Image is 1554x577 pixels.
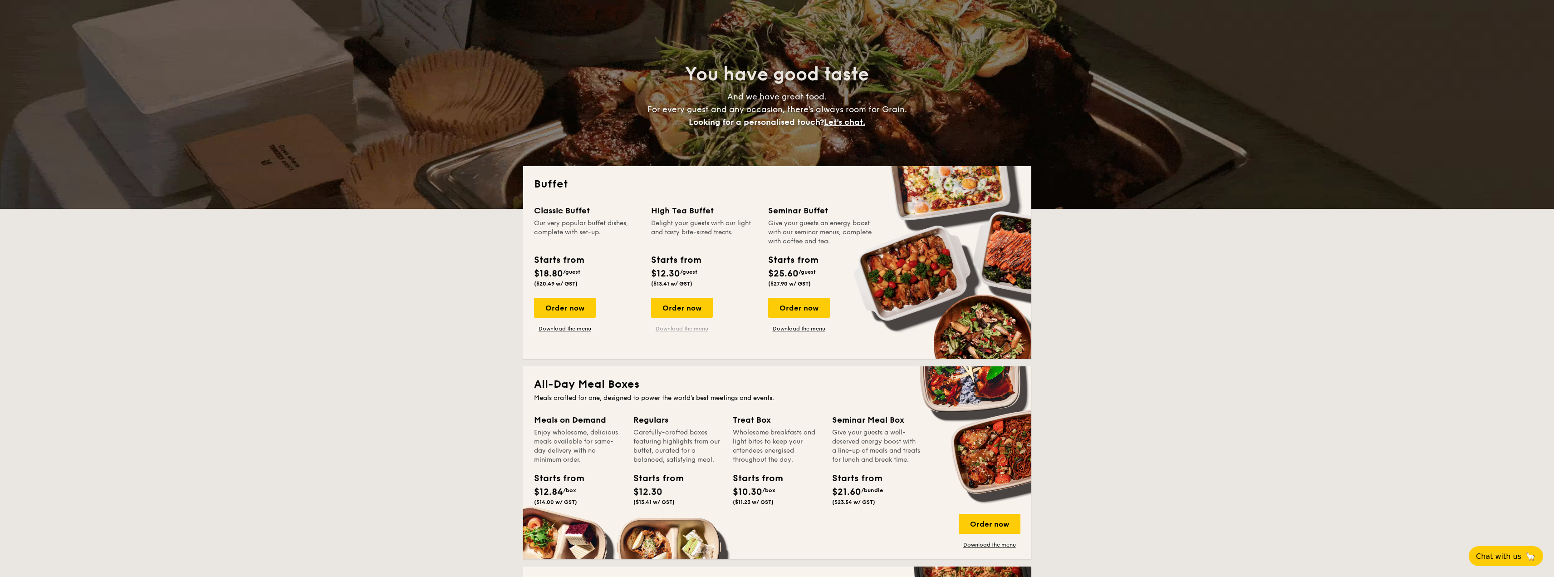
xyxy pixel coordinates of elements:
button: Chat with us🦙 [1469,546,1543,566]
div: Delight your guests with our light and tasty bite-sized treats. [651,219,757,246]
div: Starts from [534,472,575,485]
div: Treat Box [733,414,821,426]
span: ($14.00 w/ GST) [534,499,577,505]
span: Chat with us [1476,552,1521,561]
h2: All-Day Meal Boxes [534,377,1020,392]
div: Our very popular buffet dishes, complete with set-up. [534,219,640,246]
div: Meals on Demand [534,414,623,426]
span: You have good taste [685,64,869,85]
div: Give your guests an energy boost with our seminar menus, complete with coffee and tea. [768,219,874,246]
a: Download the menu [534,325,596,332]
span: ($20.49 w/ GST) [534,281,578,287]
span: 🦙 [1525,551,1536,562]
span: $18.80 [534,268,563,279]
span: ($11.23 w/ GST) [733,499,774,505]
span: $25.60 [768,268,799,279]
div: Starts from [768,253,818,267]
span: $12.84 [534,487,563,498]
div: Starts from [633,472,674,485]
span: $12.30 [633,487,662,498]
span: /guest [563,269,580,275]
a: Download the menu [651,325,713,332]
span: ($23.54 w/ GST) [832,499,875,505]
div: High Tea Buffet [651,204,757,217]
span: $21.60 [832,487,861,498]
a: Download the menu [959,541,1020,548]
div: Meals crafted for one, designed to power the world's best meetings and events. [534,394,1020,403]
div: Order now [959,514,1020,534]
a: Download the menu [768,325,830,332]
div: Seminar Meal Box [832,414,921,426]
div: Order now [651,298,713,318]
span: /bundle [861,487,883,493]
div: Order now [534,298,596,318]
div: Starts from [651,253,701,267]
span: ($27.90 w/ GST) [768,281,811,287]
span: $10.30 [733,487,762,498]
div: Regulars [633,414,722,426]
div: Classic Buffet [534,204,640,217]
div: Wholesome breakfasts and light bites to keep your attendees energised throughout the day. [733,428,821,464]
div: Order now [768,298,830,318]
span: /box [762,487,775,493]
span: /guest [799,269,816,275]
span: ($13.41 w/ GST) [651,281,692,287]
span: Let's chat. [824,117,865,127]
span: $12.30 [651,268,680,279]
span: Looking for a personalised touch? [689,117,824,127]
span: ($13.41 w/ GST) [633,499,675,505]
div: Starts from [832,472,873,485]
div: Give your guests a well-deserved energy boost with a line-up of meals and treats for lunch and br... [832,428,921,464]
span: /guest [680,269,697,275]
div: Enjoy wholesome, delicious meals available for same-day delivery with no minimum order. [534,428,623,464]
div: Starts from [534,253,583,267]
span: /box [563,487,576,493]
span: And we have great food. For every guest and any occasion, there’s always room for Grain. [647,92,907,127]
div: Carefully-crafted boxes featuring highlights from our buffet, curated for a balanced, satisfying ... [633,428,722,464]
div: Seminar Buffet [768,204,874,217]
h2: Buffet [534,177,1020,192]
div: Starts from [733,472,774,485]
